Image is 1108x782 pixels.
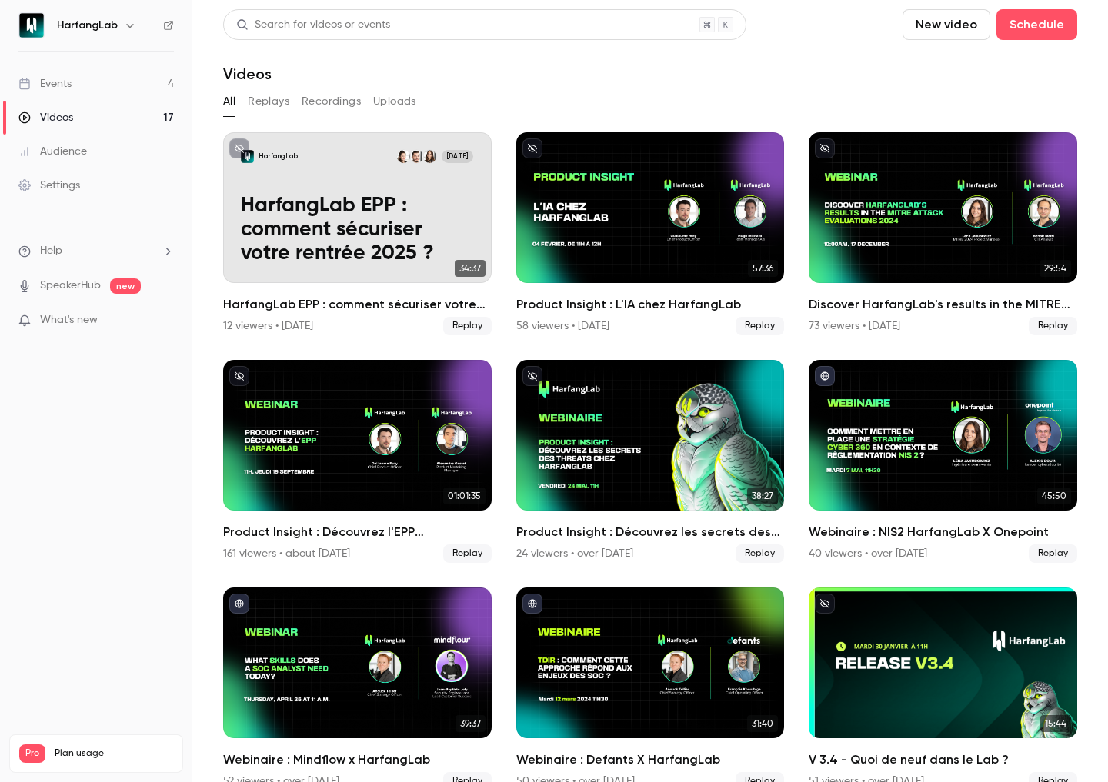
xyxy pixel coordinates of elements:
[815,138,835,158] button: unpublished
[809,360,1077,563] li: Webinaire : NIS2 HarfangLab X Onepoint
[223,295,492,314] h2: HarfangLab EPP : comment sécuriser votre rentrée 2025 ?
[443,317,492,335] span: Replay
[155,314,174,328] iframe: Noticeable Trigger
[229,138,249,158] button: unpublished
[516,546,633,561] div: 24 viewers • over [DATE]
[809,360,1077,563] a: 45:50Webinaire : NIS2 HarfangLab X Onepoint40 viewers • over [DATE]Replay
[516,318,609,334] div: 58 viewers • [DATE]
[397,150,410,163] img: Clothilde Fourdain
[809,750,1077,769] h2: V 3.4 - Quoi de neuf dans le Lab ?
[516,295,785,314] h2: Product Insight : L'IA chez HarfangLab
[19,13,44,38] img: HarfangLab
[223,9,1077,773] section: Videos
[736,544,784,563] span: Replay
[223,750,492,769] h2: Webinaire : Mindflow x HarfangLab
[809,132,1077,335] li: Discover HarfangLab's results in the MITRE ATT&CK Evaluations 2024
[229,594,249,614] button: published
[516,360,785,563] a: 38:27Product Insight : Découvrez les secrets des Threats chez HarfangLab24 viewers • over [DATE]R...
[747,715,778,732] span: 31:40
[443,544,492,563] span: Replay
[223,132,492,335] li: HarfangLab EPP : comment sécuriser votre rentrée 2025 ?
[442,150,474,163] span: [DATE]
[259,152,298,161] p: HarfangLab
[302,89,361,114] button: Recordings
[18,144,87,159] div: Audience
[809,318,900,334] div: 73 viewers • [DATE]
[223,89,235,114] button: All
[815,594,835,614] button: unpublished
[223,360,492,563] li: Product Insight : Découvrez l'EPP d'HarfangLab
[223,523,492,541] h2: Product Insight : Découvrez l'EPP d'HarfangLab
[516,360,785,563] li: Product Insight : Découvrez les secrets des Threats chez HarfangLab
[223,318,313,334] div: 12 viewers • [DATE]
[18,76,72,92] div: Events
[40,243,62,259] span: Help
[18,110,73,125] div: Videos
[748,260,778,277] span: 57:36
[516,750,785,769] h2: Webinaire : Defants X HarfangLab
[40,312,98,328] span: What's new
[57,18,118,33] h6: HarfangLab
[1029,317,1077,335] span: Replay
[809,132,1077,335] a: 29:54Discover HarfangLab's results in the MITRE ATT&CK Evaluations 202473 viewers • [DATE]Replay
[1037,488,1071,504] span: 45:50
[522,138,542,158] button: unpublished
[815,366,835,386] button: published
[223,65,272,83] h1: Videos
[456,715,486,732] span: 39:37
[223,132,492,335] a: HarfangLab EPP : comment sécuriser votre rentrée 2025 ?HarfangLabLéna JakubowiczBastien Prodhomme...
[18,243,174,259] li: help-dropdown-opener
[19,744,45,763] span: Pro
[229,366,249,386] button: unpublished
[1040,260,1071,277] span: 29:54
[903,9,990,40] button: New video
[223,360,492,563] a: 01:01:35Product Insight : Découvrez l'EPP d'HarfangLab161 viewers • about [DATE]Replay
[996,9,1077,40] button: Schedule
[516,523,785,541] h2: Product Insight : Découvrez les secrets des Threats chez HarfangLab
[522,594,542,614] button: published
[455,260,486,277] span: 34:37
[809,523,1077,541] h2: Webinaire : NIS2 HarfangLab X Onepoint
[443,488,486,504] span: 01:01:35
[236,17,390,33] div: Search for videos or events
[423,150,436,163] img: Léna Jakubowicz
[110,278,141,294] span: new
[410,150,423,163] img: Bastien Prodhomme
[248,89,289,114] button: Replays
[747,488,778,504] span: 38:27
[522,366,542,386] button: unpublished
[241,194,473,265] p: HarfangLab EPP : comment sécuriser votre rentrée 2025 ?
[373,89,416,114] button: Uploads
[1040,715,1071,732] span: 15:44
[736,317,784,335] span: Replay
[809,295,1077,314] h2: Discover HarfangLab's results in the MITRE ATT&CK Evaluations 2024
[1029,544,1077,563] span: Replay
[516,132,785,335] a: 57:36Product Insight : L'IA chez HarfangLab58 viewers • [DATE]Replay
[516,132,785,335] li: Product Insight : L'IA chez HarfangLab
[55,747,173,760] span: Plan usage
[809,546,927,561] div: 40 viewers • over [DATE]
[40,278,101,294] a: SpeakerHub
[18,178,80,193] div: Settings
[223,546,350,561] div: 161 viewers • about [DATE]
